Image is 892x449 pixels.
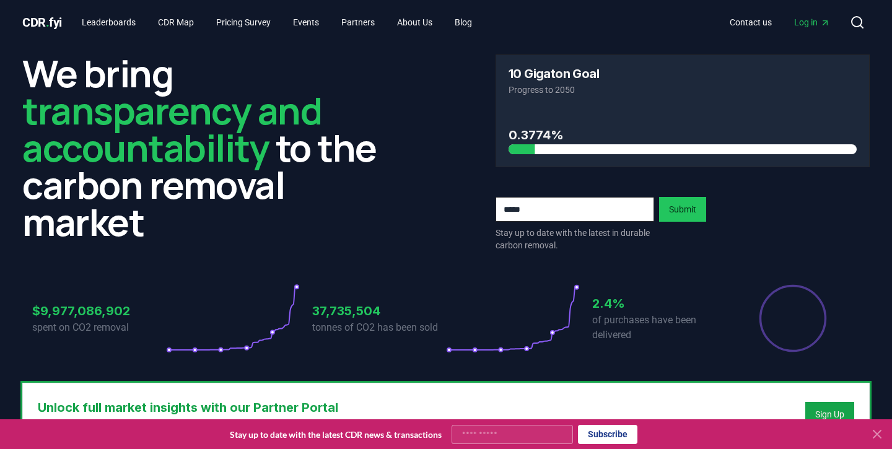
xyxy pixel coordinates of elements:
span: . [46,15,50,30]
a: Contact us [720,11,782,33]
a: Leaderboards [72,11,146,33]
p: Free to all users with a work account. Premium options available for Data Partners and Platform S... [38,417,466,429]
p: Stay up to date with the latest in durable carbon removal. [496,227,654,251]
a: Log in [784,11,840,33]
nav: Main [720,11,840,33]
a: Sign Up [815,408,844,421]
h3: Unlock full market insights with our Partner Portal [38,398,466,417]
a: Blog [445,11,482,33]
a: Events [283,11,329,33]
h2: We bring to the carbon removal market [22,54,396,240]
p: of purchases have been delivered [592,313,726,342]
p: tonnes of CO2 has been sold [312,320,446,335]
p: Progress to 2050 [509,84,857,96]
span: transparency and accountability [22,85,321,173]
a: CDR.fyi [22,14,62,31]
p: spent on CO2 removal [32,320,166,335]
h3: 10 Gigaton Goal [509,68,599,80]
nav: Main [72,11,482,33]
span: Log in [794,16,830,28]
a: About Us [387,11,442,33]
button: Submit [659,197,706,222]
span: CDR fyi [22,15,62,30]
a: Pricing Survey [206,11,281,33]
h3: 37,735,504 [312,302,446,320]
a: CDR Map [148,11,204,33]
h3: $9,977,086,902 [32,302,166,320]
a: Partners [331,11,385,33]
button: Sign Up [805,402,854,427]
h3: 2.4% [592,294,726,313]
h3: 0.3774% [509,126,857,144]
div: Percentage of sales delivered [758,284,828,353]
